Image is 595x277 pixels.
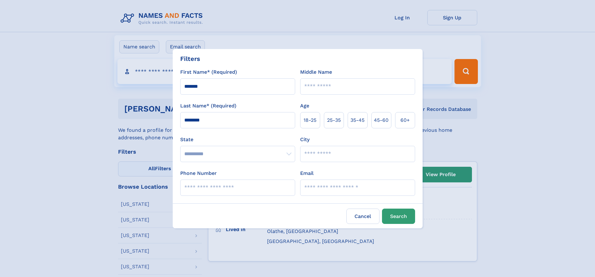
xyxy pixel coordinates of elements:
[350,116,364,124] span: 35‑45
[300,102,309,110] label: Age
[180,136,295,143] label: State
[382,209,415,224] button: Search
[180,102,236,110] label: Last Name* (Required)
[180,54,200,63] div: Filters
[300,170,314,177] label: Email
[374,116,389,124] span: 45‑60
[304,116,316,124] span: 18‑25
[400,116,410,124] span: 60+
[300,136,310,143] label: City
[180,68,237,76] label: First Name* (Required)
[180,170,217,177] label: Phone Number
[346,209,379,224] label: Cancel
[327,116,341,124] span: 25‑35
[300,68,332,76] label: Middle Name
